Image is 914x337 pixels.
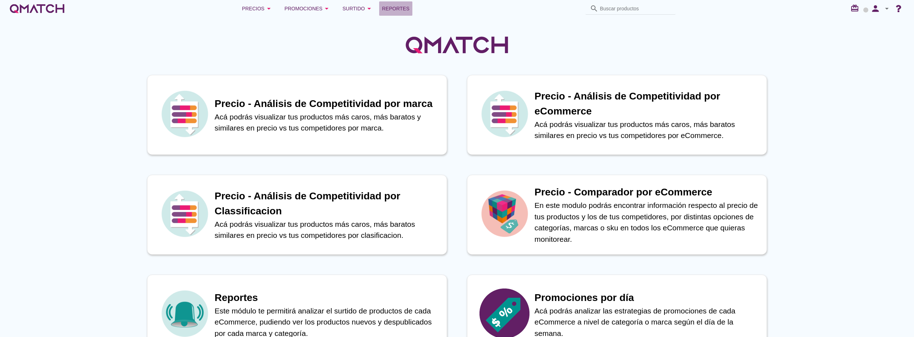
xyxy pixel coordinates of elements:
[534,200,759,245] p: En este modulo podrás encontrar información respecto al precio de tus productos y los de tus comp...
[534,119,759,141] p: Acá podrás visualizar tus productos más caros, más baratos similares en precio vs tus competidore...
[868,4,883,14] i: person
[215,290,440,305] h1: Reportes
[403,27,511,63] img: QMatchLogo
[160,189,210,239] img: icon
[457,175,777,255] a: iconPrecio - Comparador por eCommerceEn este modulo podrás encontrar información respecto al prec...
[215,96,440,111] h1: Precio - Análisis de Competitividad por marca
[590,4,598,13] i: search
[850,4,862,12] i: redeem
[342,4,373,13] div: Surtido
[457,75,777,155] a: iconPrecio - Análisis de Competitividad por eCommerceAcá podrás visualizar tus productos más caro...
[479,89,529,139] img: icon
[883,4,891,13] i: arrow_drop_down
[215,189,440,219] h1: Precio - Análisis de Competitividad por Classificacion
[265,4,273,13] i: arrow_drop_down
[534,89,759,119] h1: Precio - Análisis de Competitividad por eCommerce
[337,1,379,16] button: Surtido
[600,3,671,14] input: Buscar productos
[236,1,279,16] button: Precios
[160,89,210,139] img: icon
[379,1,412,16] a: Reportes
[137,75,457,155] a: iconPrecio - Análisis de Competitividad por marcaAcá podrás visualizar tus productos más caros, m...
[285,4,331,13] div: Promociones
[534,185,759,200] h1: Precio - Comparador por eCommerce
[479,189,529,239] img: icon
[242,4,273,13] div: Precios
[137,175,457,255] a: iconPrecio - Análisis de Competitividad por ClassificacionAcá podrás visualizar tus productos más...
[382,4,410,13] span: Reportes
[365,4,373,13] i: arrow_drop_down
[279,1,337,16] button: Promociones
[215,219,440,241] p: Acá podrás visualizar tus productos más caros, más baratos similares en precio vs tus competidore...
[215,111,440,134] p: Acá podrás visualizar tus productos más caros, más baratos y similares en precio vs tus competido...
[534,290,759,305] h1: Promociones por día
[9,1,66,16] a: white-qmatch-logo
[322,4,331,13] i: arrow_drop_down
